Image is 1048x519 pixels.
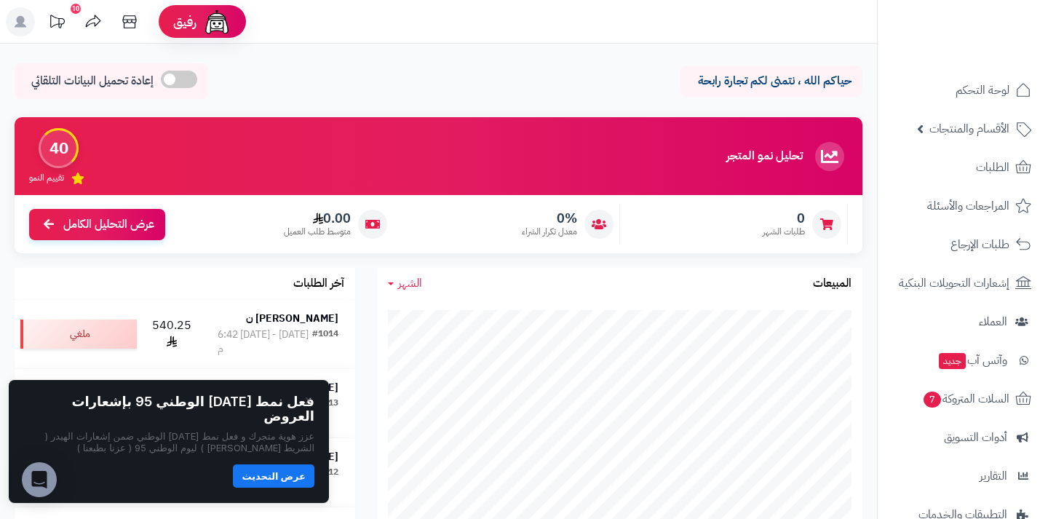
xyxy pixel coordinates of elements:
span: أدوات التسويق [944,427,1007,448]
strong: [PERSON_NAME] ن [246,311,338,326]
p: عزز هوية متجرك و فعل نمط [DATE] الوطني ضمن إشعارات الهيدر ( الشريط [PERSON_NAME] ) ليوم الوطني 95... [23,430,314,454]
h3: تحليل نمو المتجر [726,150,803,163]
span: رفيق [173,13,196,31]
div: 10 [71,4,81,14]
div: Open Intercom Messenger [22,462,57,497]
span: جديد [939,353,966,369]
span: الطلبات [976,157,1009,178]
h3: المبيعات [813,277,851,290]
span: المراجعات والأسئلة [927,196,1009,216]
span: 0.00 [284,210,351,226]
span: الأقسام والمنتجات [929,119,1009,139]
span: لوحة التحكم [956,80,1009,100]
span: التقارير [980,466,1007,486]
span: عرض التحليل الكامل [63,216,154,233]
a: الشهر [388,275,422,292]
span: إشعارات التحويلات البنكية [899,273,1009,293]
p: حياكم الله ، نتمنى لكم تجارة رابحة [691,73,851,90]
button: عرض التحديث [233,464,314,488]
div: #1014 [312,328,338,357]
span: العملاء [979,312,1007,332]
td: 473.70 [143,369,201,437]
div: [DATE] - [DATE] 6:42 م [218,328,312,357]
div: ملغي [20,320,137,349]
a: لوحة التحكم [886,73,1039,108]
a: إشعارات التحويلات البنكية [886,266,1039,301]
span: الشهر [398,274,422,292]
a: التقارير [886,459,1039,494]
a: وآتس آبجديد [886,343,1039,378]
span: 0% [522,210,577,226]
span: السلات المتروكة [922,389,1009,409]
span: طلبات الإرجاع [950,234,1009,255]
span: 0 [763,210,805,226]
h3: آخر الطلبات [293,277,344,290]
h2: فعل نمط [DATE] الوطني 95 بإشعارات العروض [23,395,314,424]
span: طلبات الشهر [763,226,805,238]
span: متوسط طلب العميل [284,226,351,238]
td: 540.25 [143,300,201,368]
a: أدوات التسويق [886,420,1039,455]
a: تحديثات المنصة [39,7,75,40]
span: تقييم النمو [29,172,64,184]
span: 7 [924,392,941,408]
span: معدل تكرار الشراء [522,226,577,238]
img: ai-face.png [202,7,231,36]
a: السلات المتروكة7 [886,381,1039,416]
span: إعادة تحميل البيانات التلقائي [31,73,154,90]
a: الطلبات [886,150,1039,185]
a: العملاء [886,304,1039,339]
a: طلبات الإرجاع [886,227,1039,262]
span: وآتس آب [937,350,1007,371]
a: المراجعات والأسئلة [886,189,1039,223]
a: عرض التحليل الكامل [29,209,165,240]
